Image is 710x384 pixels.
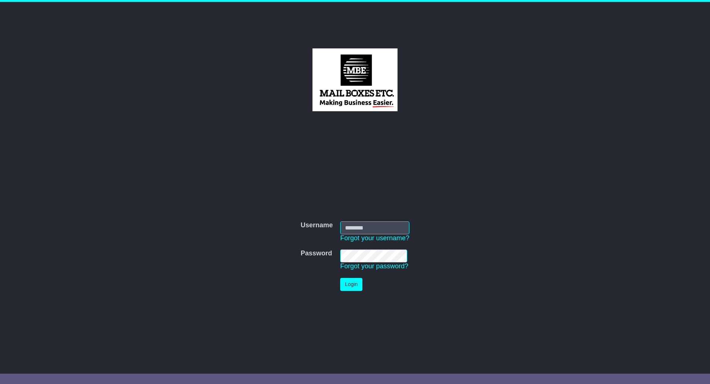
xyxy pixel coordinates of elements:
[340,278,362,291] button: Login
[340,234,409,242] a: Forgot your username?
[301,221,333,230] label: Username
[301,249,332,258] label: Password
[340,262,408,270] a: Forgot your password?
[312,48,397,111] img: MBE Brisbane CBD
